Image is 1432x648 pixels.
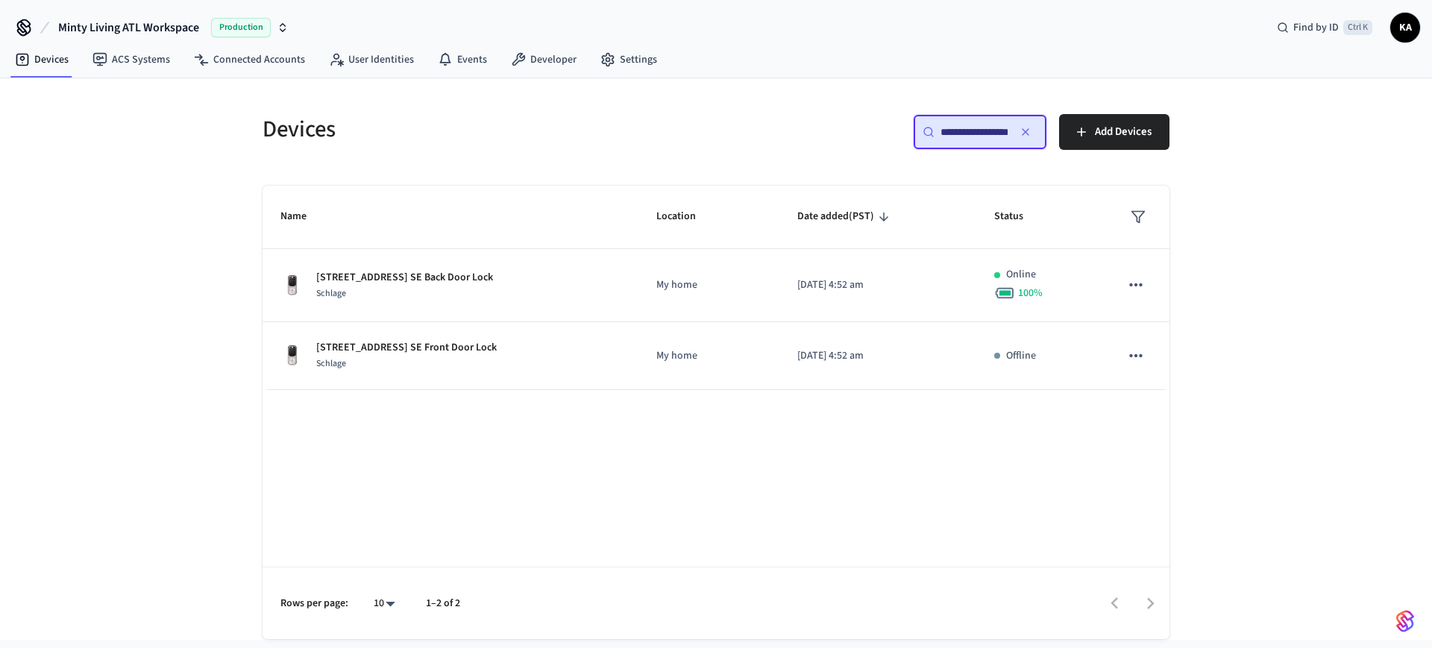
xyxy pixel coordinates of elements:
a: Devices [3,46,81,73]
span: Date added(PST) [797,205,894,228]
p: [STREET_ADDRESS] SE Back Door Lock [316,270,493,286]
span: KA [1392,14,1419,41]
span: Schlage [316,287,346,300]
p: 1–2 of 2 [426,596,460,611]
a: Settings [588,46,669,73]
p: [DATE] 4:52 am [797,277,958,293]
p: My home [656,277,761,293]
span: Name [280,205,326,228]
button: Add Devices [1059,114,1169,150]
p: Online [1006,267,1036,283]
a: ACS Systems [81,46,182,73]
h5: Devices [263,114,707,145]
img: Yale Assure Touchscreen Wifi Smart Lock, Satin Nickel, Front [280,344,304,368]
p: Rows per page: [280,596,348,611]
table: sticky table [263,186,1169,390]
p: My home [656,348,761,364]
div: Find by IDCtrl K [1265,14,1384,41]
span: Production [211,18,271,37]
p: Offline [1006,348,1036,364]
a: Developer [499,46,588,73]
img: SeamLogoGradient.69752ec5.svg [1396,609,1414,633]
p: [DATE] 4:52 am [797,348,958,364]
img: Yale Assure Touchscreen Wifi Smart Lock, Satin Nickel, Front [280,274,304,298]
span: Find by ID [1293,20,1339,35]
span: Minty Living ATL Workspace [58,19,199,37]
span: Location [656,205,715,228]
p: [STREET_ADDRESS] SE Front Door Lock [316,340,497,356]
span: Status [994,205,1043,228]
a: Connected Accounts [182,46,317,73]
a: Events [426,46,499,73]
span: 100 % [1018,286,1043,301]
button: KA [1390,13,1420,43]
span: Ctrl K [1343,20,1372,35]
span: Schlage [316,357,346,370]
div: 10 [366,593,402,614]
a: User Identities [317,46,426,73]
span: Add Devices [1095,122,1152,142]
